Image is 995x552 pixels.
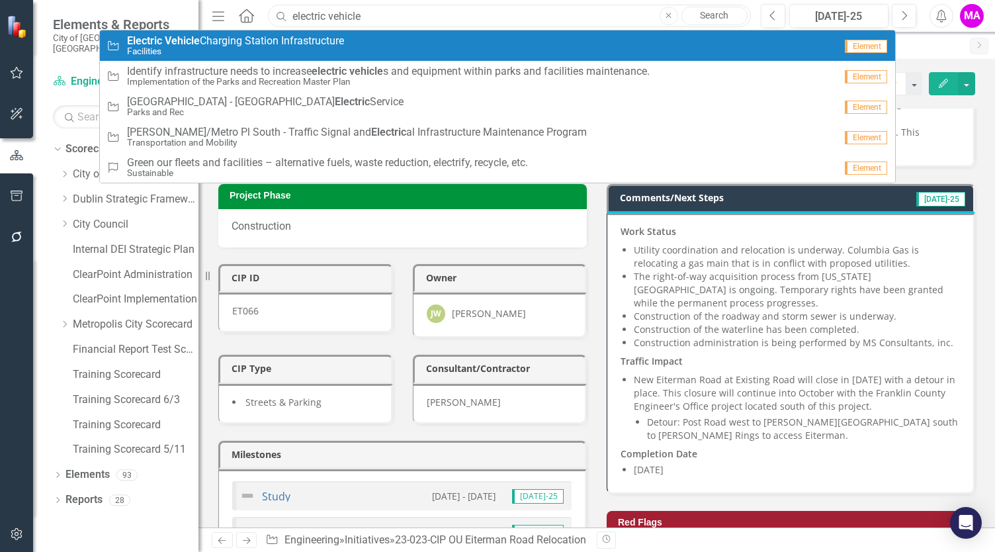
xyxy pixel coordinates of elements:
strong: Work Status [621,225,676,238]
a: Engineering [53,74,185,89]
span: Streets & Parking [245,396,322,408]
h3: Project Phase [230,191,580,201]
button: MA [960,4,984,28]
span: Identify infrastructure needs to increase s and equipment within parks and facilities maintenance. [127,66,650,77]
li: [DATE] [634,463,960,477]
li: Detour: Post Road west to [PERSON_NAME][GEOGRAPHIC_DATA] south to [PERSON_NAME] Rings to access E... [647,416,960,442]
a: ClearPoint Implementation [73,292,198,307]
small: Implementation of the Parks and Recreation Master Plan [127,77,650,87]
small: [DATE] - [DATE] [432,526,496,538]
a: [PERSON_NAME]/Metro Pl South - Traffic Signal andElectrical Infrastructure Maintenance ProgramTra... [100,122,894,152]
a: Identify infrastructure needs to increaseelectric vehicles and equipment within parks and facilit... [100,61,894,91]
li: Construction administration is being performed by MS Consultants, inc. [634,336,960,349]
small: Facilities [127,46,344,56]
li: The right-of-way acquisition process from [US_STATE][GEOGRAPHIC_DATA] is ongoing. Temporary right... [634,270,960,310]
span: Element [845,161,887,175]
div: Open Intercom Messenger [950,507,982,539]
span: [DATE]-25 [916,192,965,207]
strong: Vehicle [165,34,200,47]
span: Element [845,131,887,144]
h3: Red Flags [618,518,969,528]
small: [DATE] - [DATE] [432,490,496,502]
a: Search [681,7,748,25]
span: ET066 [232,304,259,317]
li: Construction of the waterline has been completed. [634,323,960,336]
a: Study [262,489,290,504]
span: [PERSON_NAME] [427,396,501,408]
a: [GEOGRAPHIC_DATA] - [GEOGRAPHIC_DATA]ElectricServiceParks and RecElement [100,91,894,122]
small: Parks and Rec [127,107,404,117]
input: Search ClearPoint... [268,5,751,28]
a: Internal DEI Strategic Plan [73,242,198,257]
strong: vehicle [349,65,383,77]
span: Element [845,40,887,53]
span: Green our fleets and facilities – alternative fuels, waste reduction, electrify, recycle, etc. [127,157,528,169]
a: City Council [73,217,198,232]
a: Financial Report Test Scorecard [73,342,198,357]
a: Reports [65,492,103,508]
h3: CIP Type [232,363,384,373]
button: [DATE]-25 [789,4,888,28]
div: 28 [109,494,130,506]
span: [DATE]-25 [512,525,564,539]
span: Elements & Reports [53,17,185,32]
small: Transportation and Mobility [127,138,587,148]
a: Engineering [284,533,339,546]
div: 23-023-CIP OU Eiterman Road Relocation [395,533,586,546]
a: City of [GEOGRAPHIC_DATA], [GEOGRAPHIC_DATA] [73,167,198,182]
strong: electric [312,65,347,77]
a: Training Scorecard [73,418,198,433]
div: » » [265,533,587,548]
small: Sustainable [127,168,528,178]
a: Training Scorecard [73,367,198,383]
a: Dublin Strategic Framework [73,192,198,207]
h3: Milestones [232,449,578,459]
div: 93 [116,469,138,481]
span: Construction [232,220,291,232]
small: City of [GEOGRAPHIC_DATA], [GEOGRAPHIC_DATA] [53,32,185,54]
span: [DATE]-25 [512,489,564,504]
img: ClearPoint Strategy [7,15,30,38]
strong: Completion Date [621,447,697,460]
span: [GEOGRAPHIC_DATA] - [GEOGRAPHIC_DATA] Service [127,96,404,108]
a: ClearPoint Administration [73,267,198,283]
a: Metropolis City Scorecard [73,317,198,332]
a: Training Scorecard 5/11 [73,442,198,457]
h3: Comments/Next Steps [620,193,853,203]
span: Charging Station Infrastructure [127,35,344,47]
a: Training Scorecard 6/3 [73,392,198,408]
div: [PERSON_NAME] [452,307,526,320]
li: New Eiterman Road at Existing Road will close in [DATE] with a detour in place. This closure will... [634,373,960,442]
a: VehicleCharging Station InfrastructureFacilitiesElement [100,30,894,61]
strong: Traffic Impact [621,355,683,367]
a: Elements [65,467,110,483]
img: Not Defined [239,488,255,504]
strong: Electric [335,95,370,108]
span: [PERSON_NAME]/Metro Pl South - Traffic Signal and al Infrastructure Maintenance Program [127,126,587,138]
li: Construction of the roadway and storm sewer is underway. [634,310,960,323]
a: Green our fleets and facilities – alternative fuels, waste reduction, electrify, recycle, etc.Sus... [100,152,894,183]
strong: Electric [371,126,406,138]
a: Initiatives [345,533,390,546]
img: Not Defined [239,524,255,539]
li: Utility coordination and relocation is underway. Columbia Gas is relocating a gas main that is in... [634,244,960,270]
div: [DATE]-25 [794,9,884,24]
h3: CIP ID [232,273,384,283]
h3: Consultant/Contractor [426,363,579,373]
span: Element [845,101,887,114]
input: Search Below... [53,105,185,128]
h3: Owner [426,273,579,283]
a: Scorecards [65,142,120,157]
div: JW [427,304,445,323]
span: Element [845,70,887,83]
